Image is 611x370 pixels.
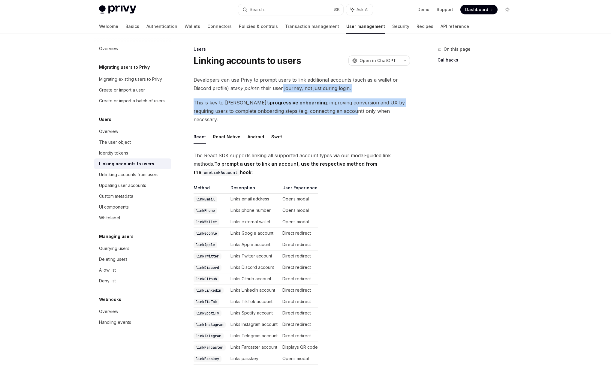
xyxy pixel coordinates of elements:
td: Links TikTok account [228,296,280,308]
td: Links Instagram account [228,319,280,330]
span: Ask AI [357,7,369,13]
a: Transaction management [285,19,339,34]
a: Updating user accounts [94,180,171,191]
th: Description [228,185,280,194]
td: Opens modal [280,205,318,216]
span: Developers can use Privy to prompt users to link additional accounts (such as a wallet or Discord... [194,76,410,92]
td: Direct redirect [280,285,318,296]
div: Overview [99,45,118,52]
h5: Migrating users to Privy [99,64,150,71]
a: Basics [125,19,139,34]
button: React [194,130,206,144]
button: Toggle dark mode [502,5,512,14]
code: linkApple [194,242,217,248]
a: Deny list [94,275,171,286]
span: ⌘ K [333,7,340,12]
td: Opens modal [280,353,318,365]
td: Links Discord account [228,262,280,273]
td: Links Twitter account [228,251,280,262]
td: Links LinkedIn account [228,285,280,296]
a: Policies & controls [239,19,278,34]
a: Create or import a user [94,85,171,95]
td: Links Github account [228,273,280,285]
code: linkGoogle [194,230,219,236]
div: Updating user accounts [99,182,146,189]
a: Handling events [94,317,171,328]
td: Displays QR code [280,342,318,353]
td: Direct redirect [280,330,318,342]
a: Allow list [94,265,171,275]
div: Handling events [99,319,131,326]
a: Support [437,7,453,13]
span: Dashboard [465,7,488,13]
div: Deleting users [99,256,128,263]
span: The React SDK supports linking all supported account types via our modal-guided link methods. [194,151,410,176]
h5: Users [99,116,111,123]
a: Overview [94,126,171,137]
h1: Linking accounts to users [194,55,301,66]
div: Identity tokens [99,149,128,157]
a: Wallets [185,19,200,34]
code: linkFarcaster [194,344,226,350]
div: Overview [99,128,118,135]
code: linkTelegram [194,333,224,339]
td: Links Telegram account [228,330,280,342]
td: Links Apple account [228,239,280,251]
a: Overview [94,43,171,54]
code: linkSpotify [194,310,221,316]
code: linkPasskey [194,356,221,362]
td: Direct redirect [280,308,318,319]
a: The user object [94,137,171,148]
td: Links email address [228,194,280,205]
td: Opens modal [280,194,318,205]
span: Open in ChatGPT [360,58,396,64]
a: Callbacks [438,55,517,65]
button: Swift [271,130,282,144]
span: On this page [444,46,471,53]
code: linkEmail [194,196,217,202]
td: Opens modal [280,216,318,228]
div: Linking accounts to users [99,160,154,167]
h5: Managing users [99,233,134,240]
div: Querying users [99,245,129,252]
a: User management [346,19,385,34]
div: Create or import a batch of users [99,97,165,104]
div: Create or import a user [99,86,145,94]
button: React Native [213,130,240,144]
button: Android [248,130,264,144]
code: linkTikTok [194,299,219,305]
code: linkGithub [194,276,219,282]
a: Whitelabel [94,212,171,223]
td: Direct redirect [280,319,318,330]
div: Deny list [99,277,116,284]
a: Connectors [207,19,232,34]
code: linkDiscord [194,265,221,271]
code: linkInstagram [194,322,226,328]
div: Allow list [99,266,116,274]
div: Unlinking accounts from users [99,171,158,178]
td: Links phone number [228,205,280,216]
a: Deleting users [94,254,171,265]
code: linkPhone [194,208,217,214]
a: Migrating existing users to Privy [94,74,171,85]
a: UI components [94,202,171,212]
h5: Webhooks [99,296,121,303]
div: UI components [99,203,129,211]
td: Direct redirect [280,273,318,285]
a: Dashboard [460,5,498,14]
a: Querying users [94,243,171,254]
button: Search...⌘K [238,4,343,15]
th: Method [194,185,228,194]
td: Links passkey [228,353,280,365]
a: Welcome [99,19,118,34]
td: Direct redirect [280,251,318,262]
button: Ask AI [346,4,373,15]
a: Identity tokens [94,148,171,158]
a: Authentication [146,19,177,34]
strong: progressive onboarding [270,100,327,106]
td: Direct redirect [280,262,318,273]
div: Search... [250,6,266,13]
a: Create or import a batch of users [94,95,171,106]
code: linkWallet [194,219,219,225]
a: Overview [94,306,171,317]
